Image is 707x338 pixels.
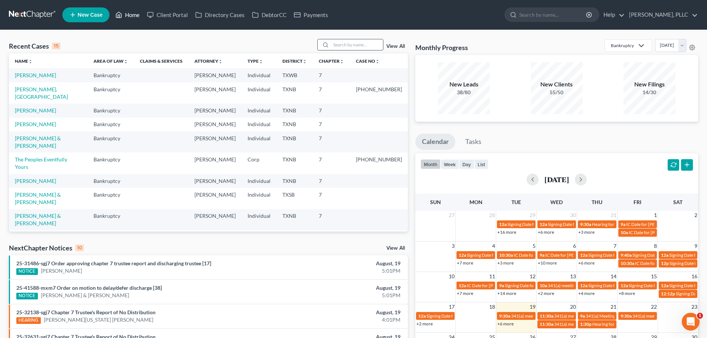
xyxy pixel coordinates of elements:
[242,209,276,230] td: Individual
[632,313,704,319] span: 341(a) meeting for [PERSON_NAME]
[691,302,698,311] span: 23
[276,152,313,174] td: TXNB
[313,118,350,131] td: 7
[313,152,350,174] td: 7
[16,293,38,299] div: NOTICE
[302,59,307,64] i: unfold_more
[474,159,488,169] button: list
[650,302,658,311] span: 22
[313,230,350,244] td: 7
[218,59,223,64] i: unfold_more
[578,229,595,235] a: +3 more
[457,260,473,266] a: +7 more
[242,68,276,82] td: Individual
[350,152,408,174] td: [PHONE_NUMBER]
[497,260,514,266] a: +3 more
[9,243,84,252] div: NextChapter Notices
[538,229,554,235] a: +6 more
[511,199,521,205] span: Tue
[276,209,313,230] td: TXNB
[277,292,400,299] div: 5:01PM
[438,80,490,89] div: New Leads
[15,121,56,127] a: [PERSON_NAME]
[16,285,162,291] a: 25-41588-mxm7 Order on motion to delay/defer discharge [38]
[580,221,591,227] span: 9:30a
[661,252,668,258] span: 12a
[416,321,433,326] a: +2 more
[621,313,632,319] span: 9:30a
[276,118,313,131] td: TXNB
[340,59,344,64] i: unfold_more
[491,242,496,250] span: 4
[15,72,56,78] a: [PERSON_NAME]
[88,131,134,152] td: Bankruptcy
[588,252,655,258] span: Signing Date for [PERSON_NAME]
[15,213,61,226] a: [PERSON_NAME] & [PERSON_NAME]
[313,68,350,82] td: 7
[538,291,554,296] a: +2 more
[189,188,242,209] td: [PERSON_NAME]
[626,221,683,227] span: IC Date for [PERSON_NAME]
[242,118,276,131] td: Individual
[621,221,625,227] span: 9a
[242,230,276,244] td: Individual
[623,80,675,89] div: New Filings
[554,321,626,327] span: 341(a) meeting for [PERSON_NAME]
[459,252,466,258] span: 12a
[242,104,276,117] td: Individual
[386,246,405,251] a: View All
[540,252,544,258] span: 9a
[189,68,242,82] td: [PERSON_NAME]
[600,8,625,22] a: Help
[554,313,626,319] span: 341(a) meeting for [PERSON_NAME]
[499,313,510,319] span: 9:30a
[529,302,536,311] span: 19
[375,59,380,64] i: unfold_more
[41,292,129,299] a: [PERSON_NAME] & [PERSON_NAME]
[621,252,632,258] span: 9:40a
[313,209,350,230] td: 7
[499,283,504,288] span: 9a
[88,68,134,82] td: Bankruptcy
[572,242,577,250] span: 6
[415,134,455,150] a: Calendar
[143,8,192,22] a: Client Portal
[134,53,189,68] th: Claims & Services
[194,58,223,64] a: Attorneyunfold_more
[545,252,602,258] span: IC Date for [PERSON_NAME]
[15,107,56,114] a: [PERSON_NAME]
[569,272,577,281] span: 13
[78,12,102,18] span: New Case
[277,284,400,292] div: August, 19
[531,80,583,89] div: New Clients
[313,131,350,152] td: 7
[623,89,675,96] div: 14/30
[189,209,242,230] td: [PERSON_NAME]
[661,260,669,266] span: 12p
[276,68,313,82] td: TXWB
[467,252,553,258] span: Signing Date for [PERSON_NAME], Tereyana
[276,174,313,188] td: TXNB
[457,291,473,296] a: +7 more
[540,221,547,227] span: 12a
[441,159,459,169] button: week
[189,230,242,244] td: [PERSON_NAME]
[621,283,628,288] span: 12a
[613,242,617,250] span: 7
[580,321,592,327] span: 1:30p
[94,58,128,64] a: Area of Lawunfold_more
[16,268,38,275] div: NOTICE
[505,283,618,288] span: Signing Date for [PERSON_NAME], [GEOGRAPHIC_DATA]
[529,211,536,220] span: 29
[694,211,698,220] span: 2
[488,302,496,311] span: 18
[189,174,242,188] td: [PERSON_NAME]
[313,82,350,104] td: 7
[277,267,400,275] div: 5:01PM
[459,134,488,150] a: Tasks
[497,291,516,296] a: +14 more
[277,316,400,324] div: 4:01PM
[592,199,602,205] span: Thu
[499,221,507,227] span: 12a
[629,230,685,235] span: IC Date for [PERSON_NAME]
